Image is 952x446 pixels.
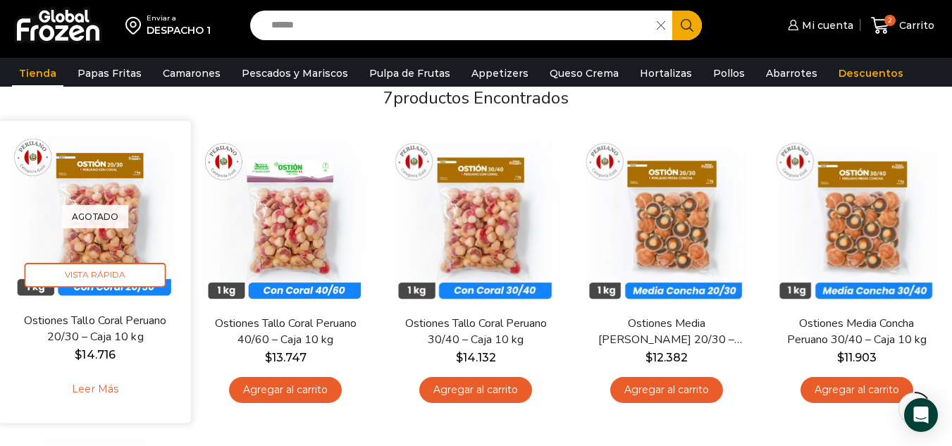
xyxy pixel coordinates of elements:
[156,60,228,87] a: Camarones
[464,60,536,87] a: Appetizers
[265,351,307,364] bdi: 13.747
[235,60,355,87] a: Pescados y Mariscos
[645,351,653,364] span: $
[798,18,853,32] span: Mi cuenta
[781,316,933,348] a: Ostiones Media Concha Peruano 30/40 – Caja 10 kg
[591,316,743,348] a: Ostiones Media [PERSON_NAME] 20/30 – Caja 10 kg
[70,60,149,87] a: Papas Fritas
[383,87,393,109] span: 7
[419,377,532,403] a: Agregar al carrito: “Ostiones Tallo Coral Peruano 30/40 - Caja 10 kg”
[18,313,172,346] a: Ostiones Tallo Coral Peruano 20/30 – Caja 10 kg
[784,11,853,39] a: Mi cuenta
[147,23,211,37] div: DESPACHO 1
[125,13,147,37] img: address-field-icon.svg
[25,263,166,287] span: Vista Rápida
[837,351,877,364] bdi: 11.903
[393,87,569,109] span: productos encontrados
[896,18,934,32] span: Carrito
[672,11,702,40] button: Search button
[209,316,361,348] a: Ostiones Tallo Coral Peruano 40/60 – Caja 10 kg
[837,351,844,364] span: $
[645,351,688,364] bdi: 12.382
[832,60,910,87] a: Descuentos
[884,15,896,26] span: 2
[265,351,272,364] span: $
[610,377,723,403] a: Agregar al carrito: “Ostiones Media Concha Peruano 20/30 - Caja 10 kg”
[867,9,938,42] a: 2 Carrito
[633,60,699,87] a: Hortalizas
[229,377,342,403] a: Agregar al carrito: “Ostiones Tallo Coral Peruano 40/60 - Caja 10 kg”
[706,60,752,87] a: Pollos
[50,374,140,404] a: Leé más sobre “Ostiones Tallo Coral Peruano 20/30 - Caja 10 kg”
[800,377,913,403] a: Agregar al carrito: “Ostiones Media Concha Peruano 30/40 - Caja 10 kg”
[75,348,82,361] span: $
[62,205,129,228] p: Agotado
[12,60,63,87] a: Tienda
[400,316,552,348] a: Ostiones Tallo Coral Peruano 30/40 – Caja 10 kg
[759,60,824,87] a: Abarrotes
[362,60,457,87] a: Pulpa de Frutas
[543,60,626,87] a: Queso Crema
[456,351,463,364] span: $
[904,398,938,432] div: Open Intercom Messenger
[456,351,496,364] bdi: 14.132
[147,13,211,23] div: Enviar a
[75,348,115,361] bdi: 14.716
